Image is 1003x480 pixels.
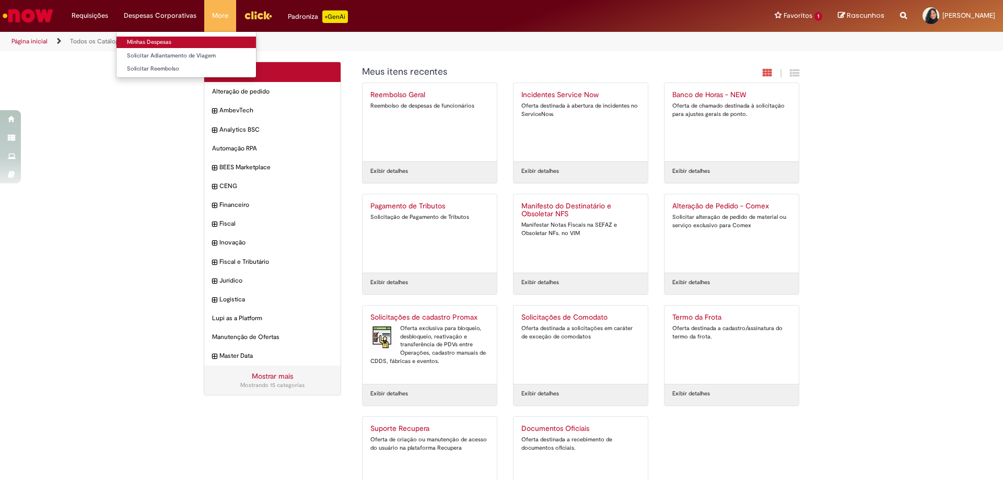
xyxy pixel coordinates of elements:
[212,10,228,21] span: More
[212,238,217,249] i: expandir categoria Inovação
[204,158,341,177] div: expandir categoria BEES Marketplace BEES Marketplace
[521,313,640,322] h2: Solicitações de Comodato
[204,214,341,233] div: expandir categoria Fiscal Fiscal
[244,7,272,23] img: click_logo_yellow_360x200.png
[784,10,812,21] span: Favoritos
[362,67,686,77] h1: {"description":"","title":"Meus itens recentes"} Categoria
[204,252,341,272] div: expandir categoria Fiscal e Tributário Fiscal e Tributário
[370,390,408,398] a: Exibir detalhes
[521,278,559,287] a: Exibir detalhes
[514,306,648,384] a: Solicitações de Comodato Oferta destinada a solicitações em caráter de exceção de comodatos
[116,37,256,48] a: Minhas Despesas
[212,106,217,116] i: expandir categoria AmbevTech
[212,381,333,390] div: Mostrando 15 categorias
[521,425,640,433] h2: Documentos Oficiais
[219,352,333,360] span: Master Data
[204,290,341,309] div: expandir categoria Logistica Logistica
[363,306,497,384] a: Solicitações de cadastro Promax Solicitações de cadastro Promax Oferta exclusiva para bloqueio, d...
[204,346,341,366] div: expandir categoria Master Data Master Data
[672,278,710,287] a: Exibir detalhes
[370,313,489,322] h2: Solicitações de cadastro Promax
[664,83,799,161] a: Banco de Horas - NEW Oferta de chamado destinada à solicitação para ajustes gerais de ponto.
[219,125,333,134] span: Analytics BSC
[219,201,333,209] span: Financeiro
[521,221,640,237] div: Manifestar Notas Fiscais na SEFAZ e Obsoletar NFs. no VIM
[672,313,791,322] h2: Termo da Frota
[814,12,822,21] span: 1
[204,177,341,196] div: expandir categoria CENG CENG
[204,139,341,158] div: Automação RPA
[212,352,217,362] i: expandir categoria Master Data
[370,167,408,175] a: Exibir detalhes
[212,125,217,136] i: expandir categoria Analytics BSC
[370,202,489,210] h2: Pagamento de Tributos
[11,37,48,45] a: Página inicial
[219,163,333,172] span: BEES Marketplace
[212,333,333,342] span: Manutenção de Ofertas
[370,324,395,350] img: Solicitações de cadastro Promax
[116,63,256,75] a: Solicitar Reembolso
[672,202,791,210] h2: Alteração de Pedido - Comex
[521,436,640,452] div: Oferta destinada a recebimento de documentos oficiais.
[204,233,341,252] div: expandir categoria Inovação Inovação
[664,306,799,384] a: Termo da Frota Oferta destinada a cadastro/assinatura do termo da frota.
[204,101,341,120] div: expandir categoria AmbevTech AmbevTech
[212,219,217,230] i: expandir categoria Fiscal
[72,10,108,21] span: Requisições
[204,195,341,215] div: expandir categoria Financeiro Financeiro
[370,102,489,110] div: Reembolso de despesas de funcionários
[219,182,333,191] span: CENG
[838,11,884,21] a: Rascunhos
[763,68,772,78] i: Exibição em cartão
[521,91,640,99] h2: Incidentes Service Now
[322,10,348,23] p: +GenAi
[790,68,799,78] i: Exibição de grade
[204,309,341,328] div: Lupi as a Platform
[212,182,217,192] i: expandir categoria CENG
[252,371,293,381] a: Mostrar mais
[219,238,333,247] span: Inovação
[212,87,333,96] span: Alteração de pedido
[219,257,333,266] span: Fiscal e Tributário
[204,82,341,101] div: Alteração de pedido
[370,213,489,221] div: Solicitação de Pagamento de Tributos
[212,201,217,211] i: expandir categoria Financeiro
[370,278,408,287] a: Exibir detalhes
[363,83,497,161] a: Reembolso Geral Reembolso de despesas de funcionários
[219,219,333,228] span: Fiscal
[521,167,559,175] a: Exibir detalhes
[521,202,640,219] h2: Manifesto do Destinatário e Obsoletar NFS
[664,194,799,273] a: Alteração de Pedido - Comex Solicitar alteração de pedido de material ou serviço exclusivo para C...
[219,106,333,115] span: AmbevTech
[8,32,661,51] ul: Trilhas de página
[212,144,333,153] span: Automação RPA
[70,37,125,45] a: Todos os Catálogos
[521,324,640,341] div: Oferta destinada a solicitações em caráter de exceção de comodatos
[124,10,196,21] span: Despesas Corporativas
[370,436,489,452] div: Oferta de criação ou manutenção de acesso do usuário na plataforma Recupera
[219,276,333,285] span: Jurídico
[204,327,341,347] div: Manutenção de Ofertas
[672,167,710,175] a: Exibir detalhes
[116,50,256,62] a: Solicitar Adiantamento de Viagem
[672,102,791,118] div: Oferta de chamado destinada à solicitação para ajustes gerais de ponto.
[204,271,341,290] div: expandir categoria Jurídico Jurídico
[672,324,791,341] div: Oferta destinada a cadastro/assinatura do termo da frota.
[370,91,489,99] h2: Reembolso Geral
[363,194,497,273] a: Pagamento de Tributos Solicitação de Pagamento de Tributos
[204,82,341,366] ul: Categorias
[1,5,55,26] img: ServiceNow
[942,11,995,20] span: [PERSON_NAME]
[370,425,489,433] h2: Suporte Recupera
[370,324,489,366] div: Oferta exclusiva para bloqueio, desbloqueio, reativação e transferência de PDVs entre Operações, ...
[212,163,217,173] i: expandir categoria BEES Marketplace
[212,257,217,268] i: expandir categoria Fiscal e Tributário
[212,314,333,323] span: Lupi as a Platform
[521,390,559,398] a: Exibir detalhes
[780,67,782,79] span: |
[521,102,640,118] div: Oferta destinada à abertura de incidentes no ServiceNow.
[672,91,791,99] h2: Banco de Horas - NEW
[847,10,884,20] span: Rascunhos
[288,10,348,23] div: Padroniza
[204,120,341,139] div: expandir categoria Analytics BSC Analytics BSC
